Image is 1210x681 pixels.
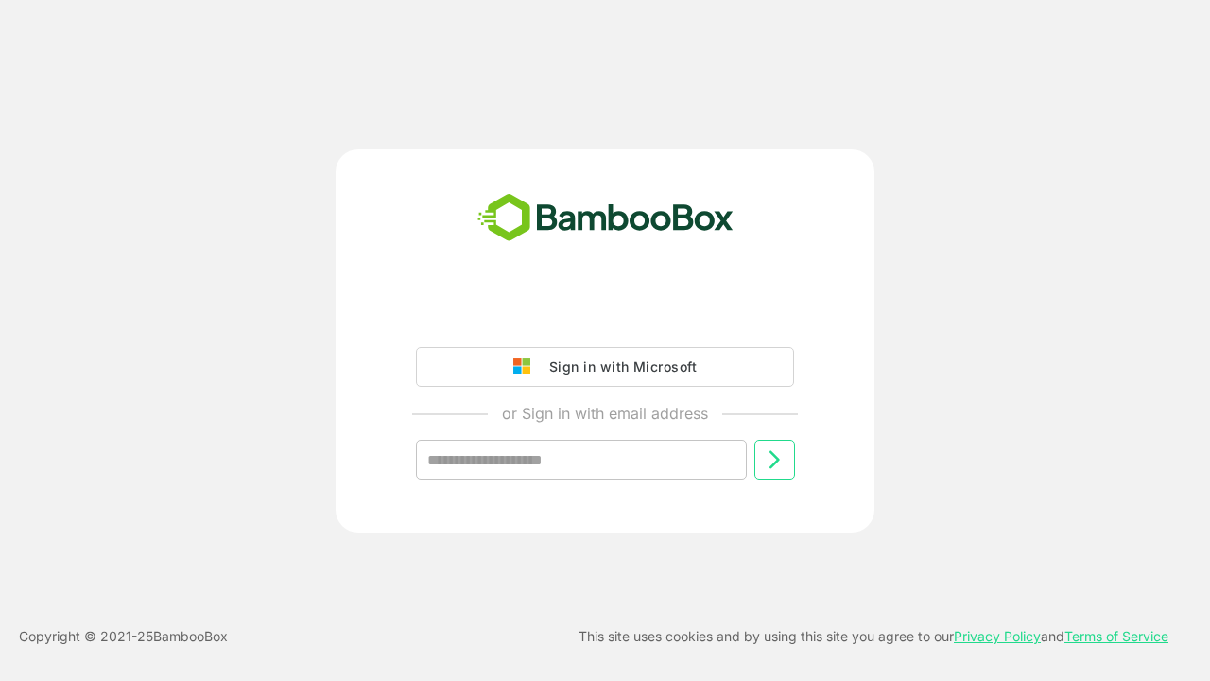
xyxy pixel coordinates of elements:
img: bamboobox [467,187,744,250]
p: Copyright © 2021- 25 BambooBox [19,625,228,648]
p: or Sign in with email address [502,402,708,425]
a: Terms of Service [1064,628,1168,644]
div: Sign in with Microsoft [540,355,697,379]
button: Sign in with Microsoft [416,347,794,387]
p: This site uses cookies and by using this site you agree to our and [579,625,1168,648]
a: Privacy Policy [954,628,1041,644]
img: google [513,358,540,375]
